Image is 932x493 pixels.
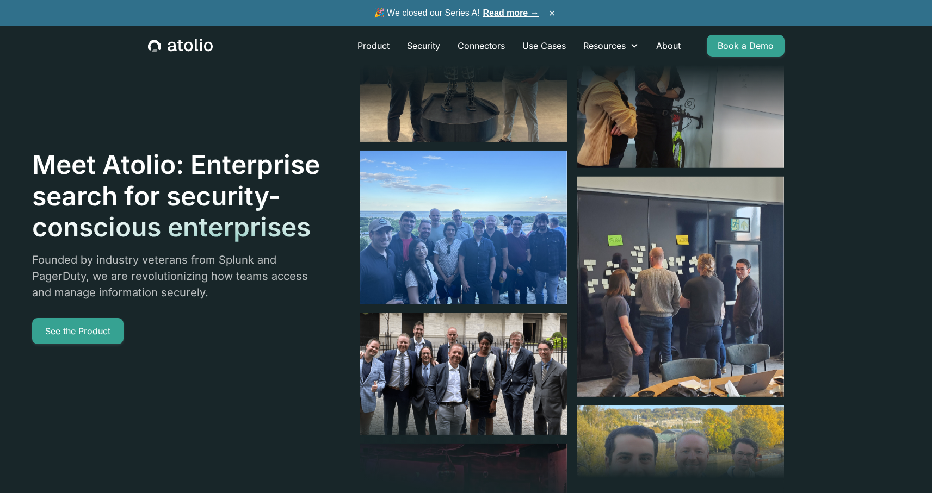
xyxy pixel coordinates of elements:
[398,35,449,57] a: Security
[349,35,398,57] a: Product
[483,8,539,17] a: Read more →
[360,151,567,304] img: image
[546,7,559,19] button: ×
[514,35,575,57] a: Use Cases
[374,7,539,20] span: 🎉 We closed our Series A!
[707,35,785,57] a: Book a Demo
[449,35,514,57] a: Connectors
[583,39,626,52] div: Resources
[360,313,567,435] img: image
[32,318,124,344] a: See the Product
[148,39,213,53] a: home
[647,35,689,57] a: About
[32,149,322,243] h1: Meet Atolio: Enterprise search for security-conscious enterprises
[577,177,784,397] img: image
[32,252,322,301] p: Founded by industry veterans from Splunk and PagerDuty, we are revolutionizing how teams access a...
[575,35,647,57] div: Resources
